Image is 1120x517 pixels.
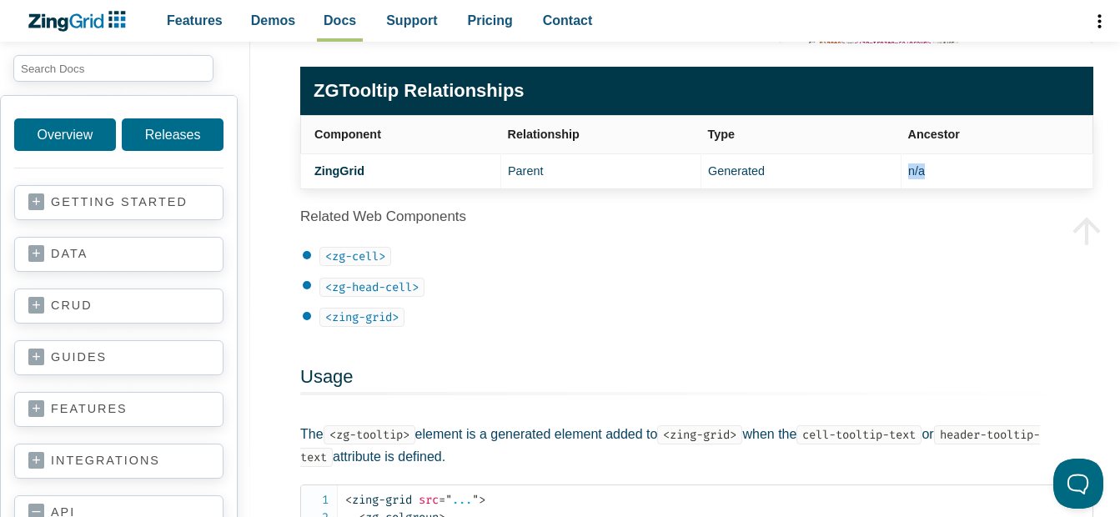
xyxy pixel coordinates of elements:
[324,425,415,444] code: <zg-tooltip>
[251,9,295,32] span: Demos
[701,153,902,188] td: Generated
[300,208,1093,226] h4: Related Web Components
[27,11,134,32] a: ZingChart Logo. Click to return to the homepage
[902,115,1093,153] th: Ancestor
[122,118,223,151] a: Releases
[501,153,701,188] td: Parent
[300,423,1093,468] p: The element is a generated element added to when the or attribute is defined.
[167,9,223,32] span: Features
[324,9,356,32] span: Docs
[796,425,922,444] code: cell-tooltip-text
[14,118,116,151] a: Overview
[13,55,213,82] input: search input
[28,349,209,366] a: guides
[472,493,479,507] span: "
[319,279,424,294] a: <zg-head-cell>
[439,493,479,507] span: ...
[28,298,209,314] a: crud
[468,9,513,32] span: Pricing
[300,366,354,387] a: Usage
[28,194,209,211] a: getting started
[300,67,1093,114] caption: ZGTooltip Relationships
[300,425,1040,467] code: header-tooltip-text
[479,493,485,507] span: >
[314,164,364,178] a: ZingGrid
[345,493,412,507] span: zing-grid
[902,153,1093,188] td: n/a
[28,246,209,263] a: data
[319,309,404,324] a: <zing-grid>
[1053,459,1103,509] iframe: Toggle Customer Support
[543,9,593,32] span: Contact
[657,425,742,444] code: <zing-grid>
[345,493,352,507] span: <
[386,9,437,32] span: Support
[701,115,902,153] th: Type
[439,493,445,507] span: =
[319,247,391,266] code: <zg-cell>
[445,493,452,507] span: "
[319,278,424,297] code: <zg-head-cell>
[319,308,404,327] code: <zing-grid>
[301,115,501,153] th: Component
[319,248,391,263] a: <zg-cell>
[419,493,439,507] span: src
[501,115,701,153] th: Relationship
[28,453,209,469] a: integrations
[28,401,209,418] a: features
